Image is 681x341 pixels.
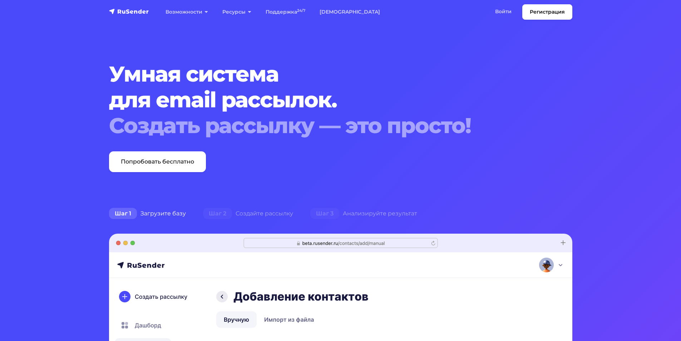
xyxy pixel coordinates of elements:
[312,5,387,19] a: [DEMOGRAPHIC_DATA]
[109,61,533,138] h1: Умная система для email рассылок.
[297,8,305,13] sup: 24/7
[109,151,206,172] a: Попробовать бесплатно
[194,206,302,221] div: Создайте рассылку
[203,208,232,219] span: Шаг 2
[100,206,194,221] div: Загрузите базу
[522,4,572,20] a: Регистрация
[258,5,312,19] a: Поддержка24/7
[158,5,215,19] a: Возможности
[109,208,137,219] span: Шаг 1
[109,8,149,15] img: RuSender
[215,5,258,19] a: Ресурсы
[302,206,426,221] div: Анализируйте результат
[488,4,519,19] a: Войти
[109,113,533,138] div: Создать рассылку — это просто!
[310,208,339,219] span: Шаг 3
